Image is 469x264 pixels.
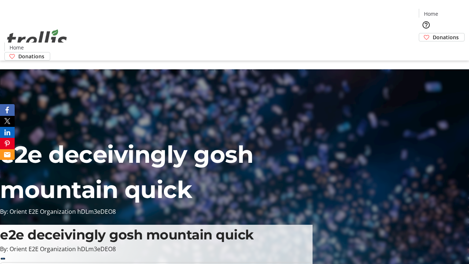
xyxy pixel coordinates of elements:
[18,52,44,60] span: Donations
[4,21,70,58] img: Orient E2E Organization hDLm3eDEO8's Logo
[4,52,50,60] a: Donations
[419,41,433,56] button: Cart
[424,10,438,18] span: Home
[419,33,465,41] a: Donations
[419,18,433,32] button: Help
[433,33,459,41] span: Donations
[10,44,24,51] span: Home
[5,44,28,51] a: Home
[419,10,443,18] a: Home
